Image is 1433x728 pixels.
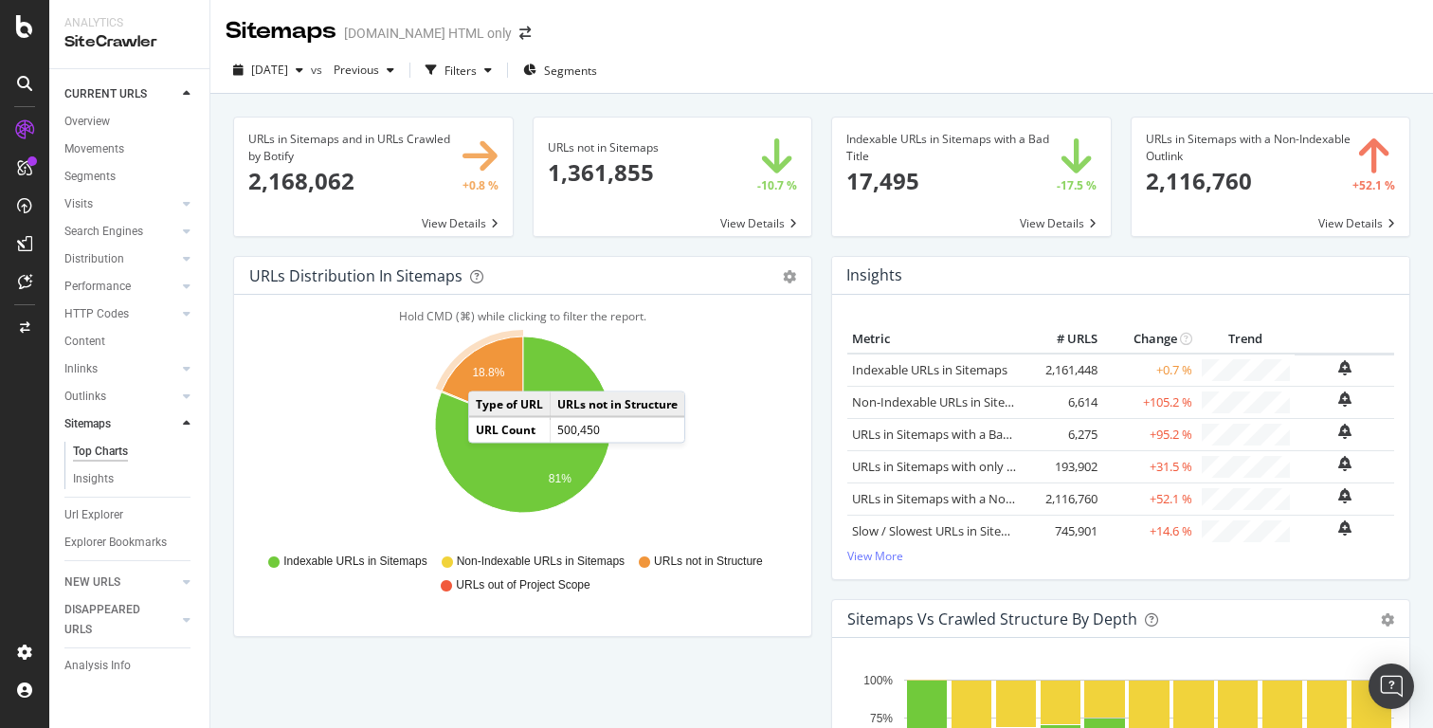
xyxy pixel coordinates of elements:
[64,573,177,592] a: NEW URLS
[1197,325,1295,354] th: Trend
[64,84,147,104] div: CURRENT URLS
[73,469,196,489] a: Insights
[64,573,120,592] div: NEW URLS
[1026,325,1102,354] th: # URLS
[64,194,177,214] a: Visits
[64,139,196,159] a: Movements
[863,674,893,687] text: 100%
[852,426,1115,443] a: URLs in Sitemaps with a Bad HTTP Status Code
[469,392,551,417] td: Type of URL
[1369,664,1414,709] div: Open Intercom Messenger
[64,304,177,324] a: HTTP Codes
[64,656,131,676] div: Analysis Info
[1026,450,1102,482] td: 193,902
[1102,482,1197,515] td: +52.1 %
[1026,354,1102,387] td: 2,161,448
[64,359,98,379] div: Inlinks
[1026,515,1102,547] td: 745,901
[1102,450,1197,482] td: +31.5 %
[1338,391,1351,407] div: bell-plus
[1338,456,1351,471] div: bell-plus
[64,31,194,53] div: SiteCrawler
[64,414,111,434] div: Sitemaps
[852,490,1117,507] a: URLs in Sitemaps with a Non-Indexable Outlink
[418,55,499,85] button: Filters
[73,469,114,489] div: Insights
[847,610,1137,628] div: Sitemaps vs Crawled Structure by Depth
[283,554,426,570] span: Indexable URLs in Sitemaps
[852,458,1087,475] a: URLs in Sitemaps with only 1 Follow Inlink
[1338,360,1351,375] div: bell-plus
[64,359,177,379] a: Inlinks
[1026,482,1102,515] td: 2,116,760
[1338,424,1351,439] div: bell-plus
[249,325,796,545] svg: A chart.
[64,222,177,242] a: Search Engines
[64,656,196,676] a: Analysis Info
[1026,418,1102,450] td: 6,275
[64,249,177,269] a: Distribution
[1026,386,1102,418] td: 6,614
[64,387,106,407] div: Outlinks
[516,55,605,85] button: Segments
[73,442,128,462] div: Top Charts
[64,222,143,242] div: Search Engines
[544,63,597,79] span: Segments
[64,387,177,407] a: Outlinks
[64,505,123,525] div: Url Explorer
[551,417,685,442] td: 500,450
[64,167,196,187] a: Segments
[1338,520,1351,536] div: bell-plus
[64,194,93,214] div: Visits
[64,600,177,640] a: DISAPPEARED URLS
[1338,488,1351,503] div: bell-plus
[64,505,196,525] a: Url Explorer
[456,577,590,593] span: URLs out of Project Scope
[457,554,625,570] span: Non-Indexable URLs in Sitemaps
[226,15,336,47] div: Sitemaps
[870,712,893,725] text: 75%
[64,167,116,187] div: Segments
[344,24,512,43] div: [DOMAIN_NAME] HTML only
[311,62,326,78] span: vs
[847,325,1026,354] th: Metric
[64,84,177,104] a: CURRENT URLS
[1102,386,1197,418] td: +105.2 %
[326,55,402,85] button: Previous
[64,112,196,132] a: Overview
[64,15,194,31] div: Analytics
[1102,418,1197,450] td: +95.2 %
[64,332,196,352] a: Content
[852,393,1036,410] a: Non-Indexable URLs in Sitemaps
[472,367,504,380] text: 18.8%
[73,442,196,462] a: Top Charts
[519,27,531,40] div: arrow-right-arrow-left
[551,392,685,417] td: URLs not in Structure
[1102,354,1197,387] td: +0.7 %
[64,533,196,553] a: Explorer Bookmarks
[852,361,1007,378] a: Indexable URLs in Sitemaps
[64,414,177,434] a: Sitemaps
[64,277,131,297] div: Performance
[444,63,477,79] div: Filters
[549,473,571,486] text: 81%
[846,263,902,288] h4: Insights
[783,270,796,283] div: gear
[654,554,763,570] span: URLs not in Structure
[852,522,1032,539] a: Slow / Slowest URLs in Sitemaps
[64,277,177,297] a: Performance
[469,417,551,442] td: URL Count
[64,249,124,269] div: Distribution
[326,62,379,78] span: Previous
[1381,613,1394,627] div: gear
[1102,325,1197,354] th: Change
[64,112,110,132] div: Overview
[251,62,288,78] span: 2025 Aug. 7th
[64,533,167,553] div: Explorer Bookmarks
[847,548,1394,564] a: View More
[64,600,160,640] div: DISAPPEARED URLS
[64,332,105,352] div: Content
[1102,515,1197,547] td: +14.6 %
[226,55,311,85] button: [DATE]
